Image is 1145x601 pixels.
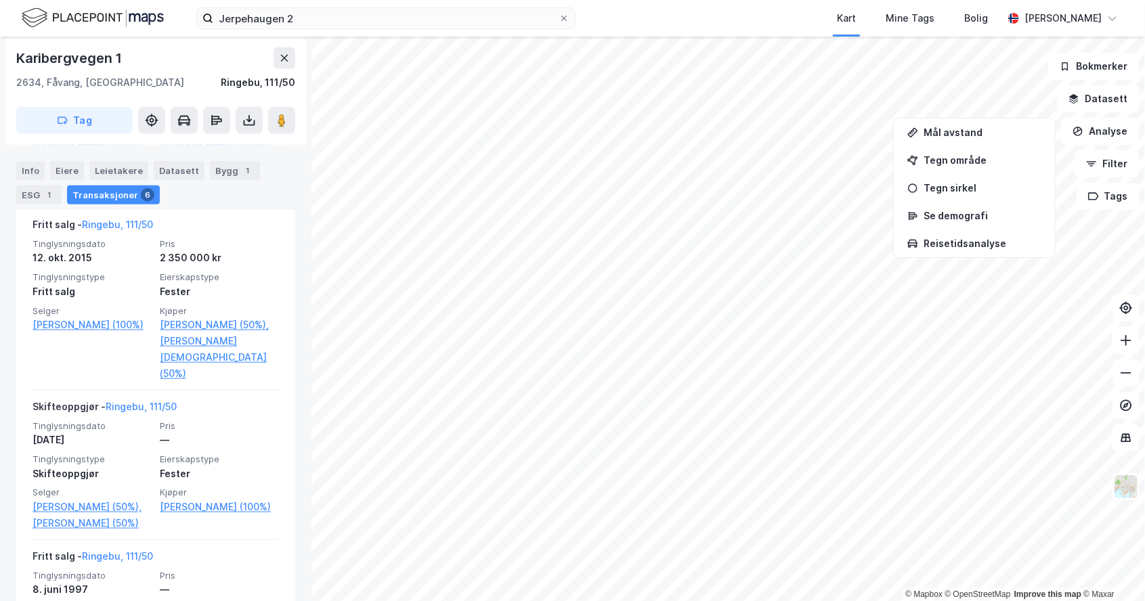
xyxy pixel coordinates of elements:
div: Transaksjoner [67,185,160,204]
button: Tag [16,107,133,134]
div: Datasett [154,161,204,180]
a: [PERSON_NAME] (50%) [33,515,152,531]
div: Tegn sirkel [924,182,1041,194]
span: Pris [160,570,279,581]
span: Kjøper [160,487,279,498]
a: [PERSON_NAME] (100%) [33,317,152,333]
div: Mine Tags [886,10,934,26]
input: Søk på adresse, matrikkel, gårdeiere, leietakere eller personer [213,8,559,28]
div: Karibergvegen 1 [16,47,125,69]
a: Ringebu, 111/50 [82,550,153,562]
a: Ringebu, 111/50 [82,219,153,230]
a: Improve this map [1014,589,1081,599]
div: Mål avstand [924,127,1041,138]
div: 12. okt. 2015 [33,250,152,266]
a: [PERSON_NAME] (50%), [33,499,152,515]
div: — [160,581,279,598]
span: Pris [160,420,279,432]
span: Kjøper [160,305,279,317]
span: Tinglysningstype [33,453,152,465]
button: Bokmerker [1048,53,1140,80]
span: Tinglysningstype [33,271,152,283]
a: OpenStreetMap [945,589,1011,599]
a: [PERSON_NAME] (50%), [160,317,279,333]
span: Selger [33,487,152,498]
div: Ringebu, 111/50 [221,74,295,91]
span: Tinglysningsdato [33,238,152,250]
div: [DATE] [33,432,152,448]
div: Kart [837,10,856,26]
div: Kontrollprogram for chat [1077,536,1145,601]
div: Tegn område [924,154,1041,166]
button: Tags [1077,183,1140,210]
div: [PERSON_NAME] [1024,10,1102,26]
div: Bygg [210,161,260,180]
div: Info [16,161,45,180]
img: logo.f888ab2527a4732fd821a326f86c7f29.svg [22,6,164,30]
div: 1 [241,164,255,177]
div: Fritt salg - [33,548,153,570]
div: Se demografi [924,210,1041,221]
button: Filter [1075,150,1140,177]
div: Fester [160,284,279,300]
div: — [160,432,279,448]
span: Selger [33,305,152,317]
div: Skifteoppgjør - [33,399,177,420]
div: Fritt salg - [33,217,153,238]
span: Tinglysningsdato [33,420,152,432]
div: Reisetidsanalyse [924,238,1041,249]
a: Ringebu, 111/50 [106,401,177,412]
button: Datasett [1057,85,1140,112]
div: 6 [141,188,154,202]
div: Eiere [50,161,84,180]
div: Skifteoppgjør [33,466,152,482]
div: Bolig [964,10,988,26]
a: [PERSON_NAME] (100%) [160,499,279,515]
span: Eierskapstype [160,453,279,465]
div: Fritt salg [33,284,152,300]
div: 2 350 000 kr [160,250,279,266]
a: Mapbox [905,589,943,599]
div: ESG [16,185,62,204]
div: 2634, Fåvang, [GEOGRAPHIC_DATA] [16,74,184,91]
div: Fester [160,466,279,482]
img: Z [1113,474,1139,499]
div: 1 [43,188,56,202]
span: Tinglysningsdato [33,570,152,581]
div: 8. juni 1997 [33,581,152,598]
button: Analyse [1061,118,1140,145]
span: Eierskapstype [160,271,279,283]
iframe: Chat Widget [1077,536,1145,601]
a: [PERSON_NAME] [DEMOGRAPHIC_DATA] (50%) [160,333,279,382]
div: Leietakere [89,161,148,180]
span: Pris [160,238,279,250]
